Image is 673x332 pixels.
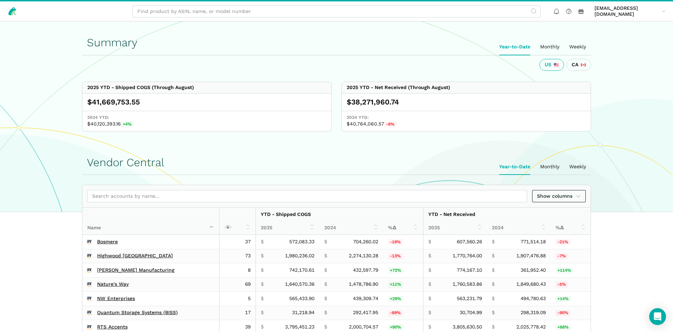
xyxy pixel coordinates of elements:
[261,267,264,273] span: $
[428,310,431,316] span: $
[581,62,586,67] img: 243-canada-6dcbff6b5ddfbc3d576af9e026b5d206327223395eaa30c1e22b34077c083801.svg
[97,239,118,245] a: Bosmere
[388,310,403,316] span: -89%
[87,190,527,202] input: Search accounts by name...
[388,253,403,259] span: -13%
[492,310,495,316] span: $
[219,208,256,235] th: : activate to sort column ascending
[383,235,423,249] td: -18.77%
[556,282,568,288] span: -5%
[347,97,586,107] div: $38,271,960.74
[428,267,431,273] span: $
[87,121,326,128] span: $40,120,393.16
[537,192,581,200] span: Show columns
[516,281,546,287] span: 1,849,680.43
[384,121,396,128] span: -6%
[285,253,314,259] span: 1,980,236.02
[428,296,431,302] span: $
[383,249,423,263] td: -12.92%
[494,159,535,175] ui-tab: Year-to-Date
[545,62,551,68] span: US
[319,221,383,235] th: 2024: activate to sort column ascending
[219,263,256,278] td: 8
[256,221,319,235] th: 2025: activate to sort column ascending
[551,249,591,263] td: -7.17%
[97,253,173,259] a: Highwood [GEOGRAPHIC_DATA]
[324,324,327,330] span: $
[551,292,591,306] td: 13.83%
[564,159,591,175] ui-tab: Weekly
[383,221,423,235] th: %Δ: activate to sort column ascending
[97,281,129,287] a: Nature's Way
[82,208,219,235] th: Name : activate to sort column descending
[285,324,314,330] span: 3,795,451.23
[428,281,431,287] span: $
[219,249,256,263] td: 73
[535,159,564,175] ui-tab: Monthly
[423,221,487,235] th: 2025: activate to sort column ascending
[388,267,403,274] span: +72%
[347,121,586,128] span: $40,764,060.57
[324,267,327,273] span: $
[492,296,495,302] span: $
[564,39,591,55] ui-tab: Weekly
[97,267,175,273] a: [PERSON_NAME] Manufacturing
[383,292,423,306] td: 28.71%
[349,253,378,259] span: 2,274,130.28
[516,324,546,330] span: 2,025,778.42
[428,211,475,217] strong: YTD - Net Received
[388,282,403,288] span: +11%
[551,235,591,249] td: -21.25%
[457,239,482,245] span: 607,560.26
[460,310,482,316] span: 30,704.99
[261,324,264,330] span: $
[594,5,659,18] span: [EMAIL_ADDRESS][DOMAIN_NAME]
[87,97,326,107] div: $41,669,753.55
[551,277,591,292] td: -4.82%
[132,5,541,18] input: Find product by ASIN, name, or model number
[349,281,378,287] span: 1,478,786.90
[551,221,591,235] th: %Δ: activate to sort column ascending
[492,253,495,259] span: $
[551,306,591,320] td: -89.71%
[521,267,546,273] span: 361,952.40
[521,310,546,316] span: 298,319.09
[428,253,431,259] span: $
[347,84,450,91] div: 2025 YTD - Net Received (Through August)
[261,281,264,287] span: $
[556,239,570,245] span: -21%
[535,39,564,55] ui-tab: Monthly
[87,36,586,49] h1: Summary
[289,239,314,245] span: 572,083.33
[554,62,559,67] img: 226-united-states-3a775d967d35a21fe9d819e24afa6dfbf763e8f1ec2e2b5a04af89618ae55acb.svg
[87,84,194,91] div: 2025 YTD - Shipped COGS (Through August)
[388,324,403,331] span: +90%
[556,296,571,302] span: +14%
[388,296,403,302] span: +29%
[556,253,568,259] span: -7%
[428,239,431,245] span: $
[292,310,314,316] span: 31,218.94
[649,308,666,325] div: Open Intercom Messenger
[556,324,571,331] span: +88%
[261,239,264,245] span: $
[324,281,327,287] span: $
[453,253,482,259] span: 1,770,764.00
[219,235,256,249] td: 37
[556,310,570,316] span: -90%
[521,239,546,245] span: 771,514.18
[324,310,327,316] span: $
[353,239,378,245] span: 704,260.02
[261,310,264,316] span: $
[383,277,423,292] td: 10.94%
[353,310,378,316] span: 292,417.95
[87,156,586,169] h1: Vendor Central
[492,239,495,245] span: $
[349,324,378,330] span: 2,000,704.57
[289,296,314,302] span: 565,433.90
[551,263,591,278] td: 113.89%
[457,267,482,273] span: 774,167.10
[383,263,423,278] td: 71.56%
[383,306,423,320] td: -89.32%
[324,239,327,245] span: $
